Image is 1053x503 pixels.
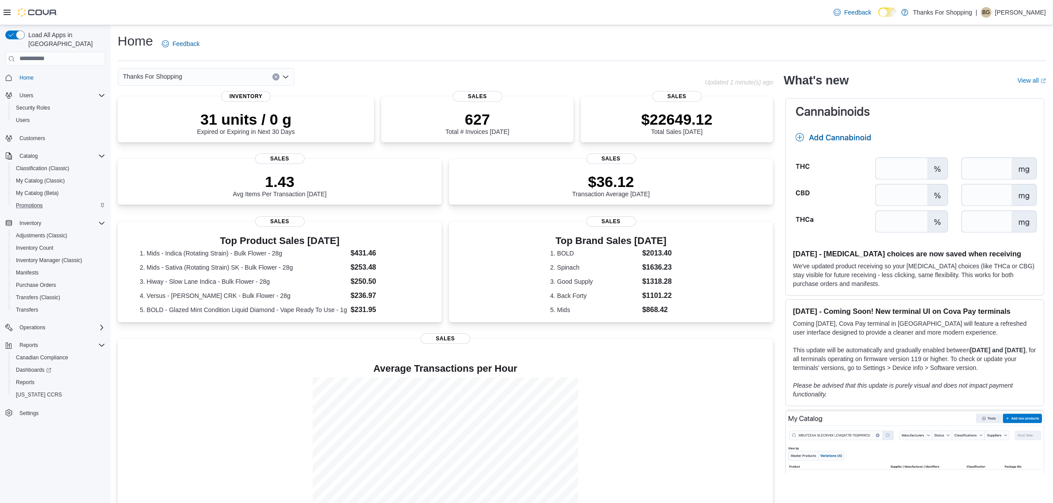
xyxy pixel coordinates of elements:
span: [US_STATE] CCRS [16,391,62,398]
button: Home [2,71,109,84]
dt: 1. Mids - Indica (Rotating Strain) - Bulk Flower - 28g [140,249,347,258]
dt: 5. BOLD - Glazed Mint Condition Liquid Diamond - Vape Ready To Use - 1g [140,305,347,314]
button: Customers [2,132,109,145]
span: Reports [12,377,105,388]
h4: Average Transactions per Hour [125,363,766,374]
div: Total # Invoices [DATE] [445,111,509,135]
em: Please be advised that this update is purely visual and does not impact payment functionality. [793,382,1013,398]
dt: 3. Hiway - Slow Lane Indica - Bulk Flower - 28g [140,277,347,286]
img: Cova [18,8,57,17]
p: This update will be automatically and gradually enabled between , for all terminals operating on ... [793,346,1037,372]
span: BG [982,7,990,18]
button: Operations [16,322,49,333]
a: Feedback [158,35,203,53]
a: Users [12,115,33,126]
span: Promotions [16,202,43,209]
span: Transfers [12,305,105,315]
span: Washington CCRS [12,389,105,400]
span: Transfers (Classic) [12,292,105,303]
button: [US_STATE] CCRS [9,389,109,401]
span: Inventory Manager (Classic) [12,255,105,266]
h1: Home [118,32,153,50]
a: [US_STATE] CCRS [12,389,65,400]
h3: [DATE] - [MEDICAL_DATA] choices are now saved when receiving [793,249,1037,258]
span: Transfers (Classic) [16,294,60,301]
button: Reports [16,340,42,351]
a: Feedback [830,4,875,21]
span: Users [16,90,105,101]
a: My Catalog (Beta) [12,188,62,198]
button: Inventory [16,218,45,229]
span: Inventory Count [12,243,105,253]
button: Catalog [2,150,109,162]
span: Customers [19,135,45,142]
span: Classification (Classic) [12,163,105,174]
span: Settings [16,407,105,418]
button: Inventory [2,217,109,229]
p: $36.12 [572,173,650,191]
span: Home [19,74,34,81]
a: Transfers (Classic) [12,292,64,303]
button: Users [9,114,109,126]
dd: $1318.28 [642,276,672,287]
span: Sales [421,333,470,344]
button: Users [16,90,37,101]
a: Home [16,72,37,83]
span: Users [16,117,30,124]
dt: 5. Mids [550,305,639,314]
p: 31 units / 0 g [197,111,295,128]
button: Manifests [9,267,109,279]
span: Reports [19,342,38,349]
span: Sales [652,91,702,102]
a: Inventory Count [12,243,57,253]
dd: $431.46 [351,248,420,259]
button: Open list of options [282,73,289,80]
span: Security Roles [12,103,105,113]
span: My Catalog (Classic) [16,177,65,184]
button: Operations [2,321,109,334]
span: Purchase Orders [16,282,56,289]
span: Reports [16,379,34,386]
span: Feedback [844,8,871,17]
a: Security Roles [12,103,54,113]
h3: Top Brand Sales [DATE] [550,236,672,246]
span: Adjustments (Classic) [12,230,105,241]
button: Reports [2,339,109,351]
div: Transaction Average [DATE] [572,173,650,198]
button: Reports [9,376,109,389]
span: Security Roles [16,104,50,111]
a: Reports [12,377,38,388]
span: Transfers [16,306,38,313]
span: Inventory [19,220,41,227]
button: Promotions [9,199,109,212]
dt: 4. Back Forty [550,291,639,300]
button: Clear input [272,73,280,80]
h3: Top Product Sales [DATE] [140,236,420,246]
span: Sales [586,216,636,227]
div: Total Sales [DATE] [641,111,712,135]
span: Purchase Orders [12,280,105,290]
input: Dark Mode [878,8,897,17]
span: Canadian Compliance [12,352,105,363]
div: Expired or Expiring in Next 30 Days [197,111,295,135]
span: Sales [586,153,636,164]
span: Inventory Count [16,244,54,251]
span: Canadian Compliance [16,354,68,361]
span: Users [12,115,105,126]
button: Catalog [16,151,41,161]
div: Avg Items Per Transaction [DATE] [233,173,327,198]
a: Adjustments (Classic) [12,230,71,241]
span: Dashboards [16,366,51,373]
a: Canadian Compliance [12,352,72,363]
span: My Catalog (Beta) [12,188,105,198]
span: Users [19,92,33,99]
span: Manifests [12,267,105,278]
a: Classification (Classic) [12,163,73,174]
span: Sales [453,91,502,102]
span: Settings [19,410,38,417]
div: Braeden Gauthier [981,7,992,18]
h2: What's new [784,73,849,88]
span: Promotions [12,200,105,211]
span: Customers [16,133,105,144]
a: Settings [16,408,42,419]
